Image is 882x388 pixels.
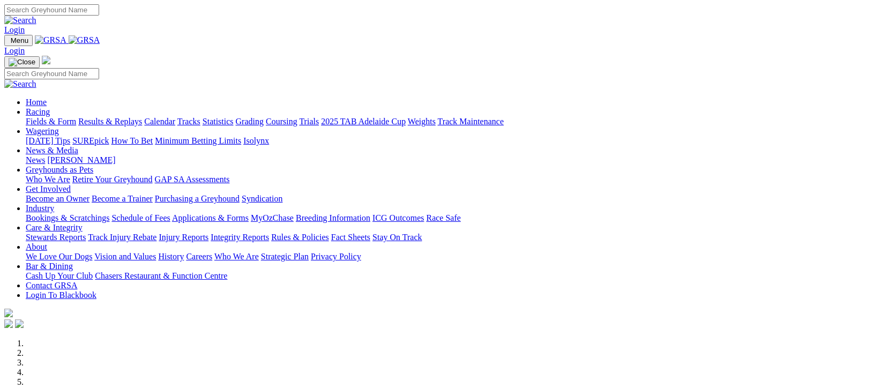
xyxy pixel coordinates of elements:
img: GRSA [35,35,66,45]
a: Get Involved [26,184,71,193]
a: Careers [186,252,212,261]
a: Vision and Values [94,252,156,261]
a: Greyhounds as Pets [26,165,93,174]
div: Wagering [26,136,878,146]
a: Track Maintenance [438,117,504,126]
a: News [26,155,45,165]
div: Industry [26,213,878,223]
a: We Love Our Dogs [26,252,92,261]
a: Industry [26,204,54,213]
button: Toggle navigation [4,35,33,46]
a: Integrity Reports [211,233,269,242]
input: Search [4,68,99,79]
a: Care & Integrity [26,223,83,232]
div: Care & Integrity [26,233,878,242]
a: Calendar [144,117,175,126]
button: Toggle navigation [4,56,40,68]
a: Home [26,98,47,107]
img: twitter.svg [15,319,24,328]
a: Login [4,25,25,34]
a: Breeding Information [296,213,370,222]
img: facebook.svg [4,319,13,328]
a: History [158,252,184,261]
span: Menu [11,36,28,44]
img: logo-grsa-white.png [4,309,13,317]
img: Search [4,79,36,89]
img: Search [4,16,36,25]
a: Isolynx [243,136,269,145]
a: Chasers Restaurant & Function Centre [95,271,227,280]
a: [PERSON_NAME] [47,155,115,165]
a: Grading [236,117,264,126]
a: Stay On Track [372,233,422,242]
a: Coursing [266,117,297,126]
a: Who We Are [26,175,70,184]
a: Bookings & Scratchings [26,213,109,222]
a: 2025 TAB Adelaide Cup [321,117,406,126]
img: GRSA [69,35,100,45]
img: logo-grsa-white.png [42,56,50,64]
a: Statistics [203,117,234,126]
a: Become an Owner [26,194,89,203]
a: Fields & Form [26,117,76,126]
a: Applications & Forms [172,213,249,222]
a: Syndication [242,194,282,203]
a: News & Media [26,146,78,155]
img: Close [9,58,35,66]
a: Privacy Policy [311,252,361,261]
a: Results & Replays [78,117,142,126]
a: How To Bet [111,136,153,145]
div: Get Involved [26,194,878,204]
div: Bar & Dining [26,271,878,281]
a: MyOzChase [251,213,294,222]
a: Stewards Reports [26,233,86,242]
a: Purchasing a Greyhound [155,194,240,203]
a: Strategic Plan [261,252,309,261]
a: ICG Outcomes [372,213,424,222]
a: Schedule of Fees [111,213,170,222]
a: Cash Up Your Club [26,271,93,280]
a: [DATE] Tips [26,136,70,145]
a: Trials [299,117,319,126]
a: Login [4,46,25,55]
a: Wagering [26,126,59,136]
a: Racing [26,107,50,116]
a: Minimum Betting Limits [155,136,241,145]
a: Login To Blackbook [26,290,96,300]
a: SUREpick [72,136,109,145]
div: News & Media [26,155,878,165]
div: Racing [26,117,878,126]
a: Fact Sheets [331,233,370,242]
a: Injury Reports [159,233,208,242]
a: Race Safe [426,213,460,222]
a: Become a Trainer [92,194,153,203]
div: About [26,252,878,262]
a: Track Injury Rebate [88,233,156,242]
a: Who We Are [214,252,259,261]
a: Weights [408,117,436,126]
input: Search [4,4,99,16]
a: Tracks [177,117,200,126]
a: Bar & Dining [26,262,73,271]
a: Rules & Policies [271,233,329,242]
a: Contact GRSA [26,281,77,290]
a: GAP SA Assessments [155,175,230,184]
div: Greyhounds as Pets [26,175,878,184]
a: Retire Your Greyhound [72,175,153,184]
a: About [26,242,47,251]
